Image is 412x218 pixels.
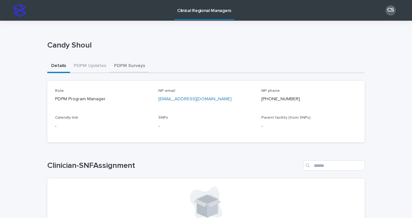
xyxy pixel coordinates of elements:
a: [PHONE_NUMBER] [261,97,300,101]
button: PDPM Surveys [110,60,149,73]
span: Role [55,89,64,93]
input: Search [303,160,365,171]
p: - [261,123,357,130]
button: PDPM Updates [70,60,110,73]
p: Candy Shoul [47,41,362,50]
h1: Clinician-SNFAssignment [47,161,301,170]
span: NP phone [261,89,280,93]
span: Calendly link [55,116,78,120]
p: PDPM Program Manager [55,96,151,103]
span: NP email [158,89,175,93]
a: [EMAIL_ADDRESS][DOMAIN_NAME] [158,97,232,101]
div: CS [385,5,396,16]
button: Details [47,60,70,73]
p: - [158,123,254,130]
p: - [55,123,151,130]
span: Parent facility (from SNFs) [261,116,311,120]
span: SNFs [158,116,168,120]
img: stacker-logo-s-only.png [13,4,26,17]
